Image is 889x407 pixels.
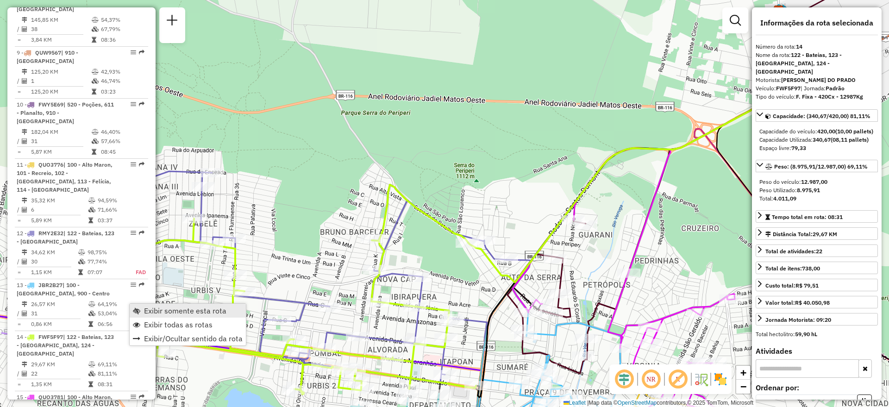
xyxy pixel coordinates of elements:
[759,186,874,194] div: Peso Utilizado:
[759,136,874,144] div: Capacidade Utilizada:
[759,178,827,185] span: Peso do veículo:
[97,380,144,389] td: 08:31
[131,394,136,400] em: Opções
[22,259,27,264] i: Total de Atividades
[31,87,91,96] td: 125,20 KM
[613,368,635,390] span: Ocultar deslocamento
[17,257,21,266] td: /
[22,26,27,32] i: Total de Atividades
[88,382,93,387] i: Tempo total em rota
[563,400,586,406] a: Leaflet
[17,230,114,245] span: 12 -
[765,316,831,324] div: Jornada Motorista: 09:20
[773,5,785,17] img: CDD Vitória da Conquista
[22,362,27,367] i: Distância Total
[17,333,114,357] span: 14 -
[31,216,88,225] td: 5,89 KM
[756,347,878,356] h4: Atividades
[97,300,144,309] td: 64,19%
[139,282,144,288] em: Rota exportada
[17,137,21,146] td: /
[97,216,144,225] td: 03:37
[31,248,78,257] td: 34,62 KM
[587,400,588,406] span: |
[801,85,845,92] span: | Jornada:
[22,69,27,75] i: Distância Total
[17,380,21,389] td: =
[31,380,88,389] td: 1,35 KM
[756,330,878,338] div: Total hectolitro:
[97,309,144,318] td: 53,04%
[31,67,91,76] td: 125,20 KM
[139,101,144,107] em: Rota exportada
[31,127,91,137] td: 182,04 KM
[17,49,78,64] span: 9 -
[163,11,182,32] a: Nova sessão e pesquisa
[756,76,878,84] div: Motorista:
[772,213,843,220] span: Tempo total em rota: 08:31
[756,124,878,156] div: Capacidade: (340,67/420,00) 81,11%
[17,101,114,125] span: 10 -
[759,144,874,152] div: Espaço livre:
[139,50,144,55] em: Rota exportada
[35,49,61,56] span: QUW9567
[781,76,856,83] strong: [PERSON_NAME] DO PRADO
[100,127,144,137] td: 46,40%
[17,35,21,44] td: =
[92,89,96,94] i: Tempo total em rota
[87,257,125,266] td: 77,74%
[144,335,243,342] span: Exibir/Ocultar sentido da rota
[31,300,88,309] td: 26,57 KM
[139,230,144,236] em: Rota exportada
[88,301,95,307] i: % de utilização do peso
[100,25,144,34] td: 67,79%
[92,26,99,32] i: % de utilização da cubagem
[740,381,746,392] span: −
[78,259,85,264] i: % de utilização da cubagem
[795,331,817,338] strong: 59,90 hL
[100,87,144,96] td: 03:23
[561,399,756,407] div: Map data © contributors,© 2025 TomTom, Microsoft
[97,369,144,378] td: 81,11%
[22,198,27,203] i: Distância Total
[736,366,750,380] a: Zoom in
[88,218,93,223] i: Tempo total em rota
[38,161,63,168] span: QUO3776
[22,311,27,316] i: Total de Atividades
[17,161,113,193] span: 11 -
[17,282,110,297] span: 13 -
[795,299,830,306] strong: R$ 40.050,98
[22,138,27,144] i: Total de Atividades
[22,301,27,307] i: Distância Total
[31,319,88,329] td: 0,86 KM
[31,76,91,86] td: 1
[92,78,99,84] i: % de utilização da cubagem
[88,198,95,203] i: % de utilização do peso
[756,109,878,122] a: Capacidade: (340,67/420,00) 81,11%
[756,174,878,207] div: Peso: (8.975,91/12.987,00) 69,11%
[131,101,136,107] em: Opções
[22,129,27,135] i: Distância Total
[88,207,95,213] i: % de utilização da cubagem
[826,85,845,92] strong: Padrão
[131,230,136,236] em: Opções
[756,51,878,76] div: Nome da rota:
[17,216,21,225] td: =
[726,11,745,30] a: Exibir filtros
[100,76,144,86] td: 46,74%
[756,262,878,274] a: Total de itens:738,00
[22,17,27,23] i: Distância Total
[765,299,830,307] div: Valor total:
[765,248,822,255] span: Total de atividades:
[17,205,21,214] td: /
[92,69,99,75] i: % de utilização do peso
[776,85,801,92] strong: FWF5F97
[17,309,21,318] td: /
[78,269,83,275] i: Tempo total em rota
[756,84,878,93] div: Veículo:
[774,163,868,170] span: Peso: (8.975,91/12.987,00) 69,11%
[17,319,21,329] td: =
[88,362,95,367] i: % de utilização do peso
[31,369,88,378] td: 22
[130,304,246,318] li: Exibir somente esta rota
